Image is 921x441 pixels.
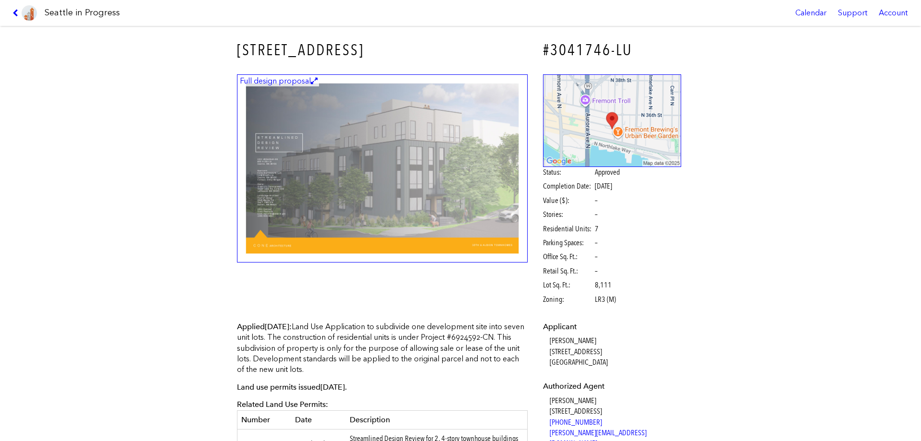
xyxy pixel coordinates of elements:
[237,322,528,375] p: Land Use Application to subdivide one development site into seven unit lots. The construction of ...
[595,224,599,234] span: 7
[543,294,593,305] span: Zoning:
[543,39,682,61] h4: #3041746-LU
[595,280,612,290] span: 8,111
[595,167,620,178] span: Approved
[265,322,289,331] span: [DATE]
[543,238,593,248] span: Parking Spaces:
[595,238,598,248] span: –
[543,266,593,276] span: Retail Sq. Ft.:
[22,5,37,21] img: favicon-96x96.png
[237,74,528,263] img: 1.jpg
[543,74,682,167] img: staticmap
[543,195,593,206] span: Value ($):
[595,251,598,262] span: –
[543,251,593,262] span: Office Sq. Ft.:
[237,39,528,61] h3: [STREET_ADDRESS]
[237,400,328,409] span: Related Land Use Permits:
[543,209,593,220] span: Stories:
[543,381,682,392] dt: Authorized Agent
[543,280,593,290] span: Lot Sq. Ft.:
[595,294,616,305] span: LR3 (M)
[550,335,682,368] dd: [PERSON_NAME] [STREET_ADDRESS] [GEOGRAPHIC_DATA]
[291,410,346,429] th: Date
[45,7,120,19] h1: Seattle in Progress
[543,181,593,191] span: Completion Date:
[595,195,598,206] span: –
[238,76,319,86] figcaption: Full design proposal
[237,74,528,263] a: Full design proposal
[595,209,598,220] span: –
[543,224,593,234] span: Residential Units:
[543,167,593,178] span: Status:
[543,322,682,332] dt: Applicant
[237,382,528,393] p: Land use permits issued .
[595,266,598,276] span: –
[595,181,612,191] span: [DATE]
[237,410,291,429] th: Number
[320,382,345,392] span: [DATE]
[550,417,602,427] a: [PHONE_NUMBER]
[237,322,292,331] span: Applied :
[346,410,528,429] th: Description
